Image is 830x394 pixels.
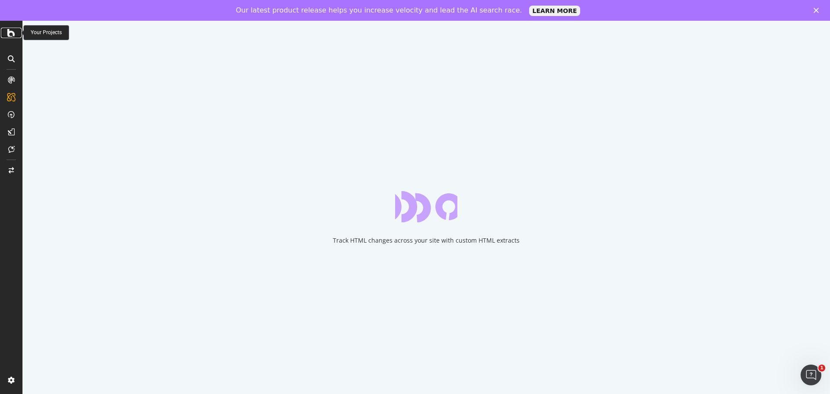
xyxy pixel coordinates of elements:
[801,365,821,385] iframe: Intercom live chat
[818,365,825,372] span: 1
[395,191,457,222] div: animation
[529,6,581,16] a: LEARN MORE
[236,6,522,15] div: Our latest product release helps you increase velocity and lead the AI search race.
[814,8,822,13] div: Close
[31,29,62,36] div: Your Projects
[333,236,520,245] div: Track HTML changes across your site with custom HTML extracts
